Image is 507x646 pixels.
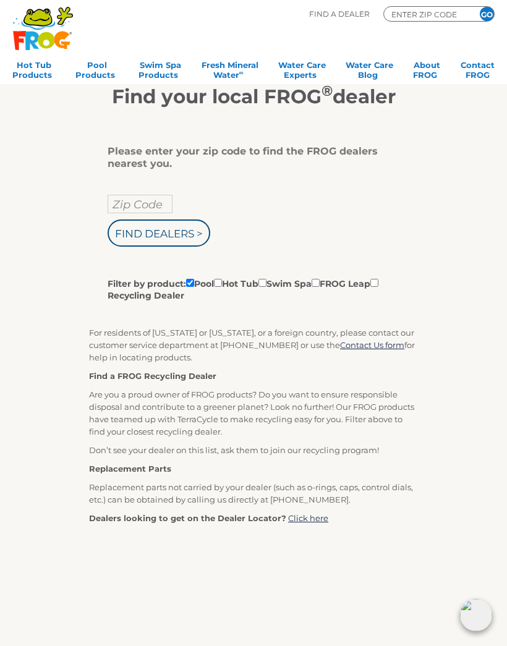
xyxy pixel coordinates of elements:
[89,513,286,523] strong: Dealers looking to get on the Dealer Locator?
[288,513,328,523] a: Click here
[89,388,418,438] p: Are you a proud owner of FROG products? Do you want to ensure responsible disposal and contribute...
[12,56,56,81] a: Hot TubProducts
[461,56,495,81] a: ContactFROG
[309,6,370,22] p: Find A Dealer
[214,279,222,287] input: Filter by product:PoolHot TubSwim SpaFROG LeapRecycling Dealer
[108,219,210,247] input: Find Dealers >
[346,56,393,81] a: Water CareBlog
[460,599,492,631] img: openIcon
[75,56,119,81] a: PoolProducts
[239,69,244,76] sup: ∞
[413,56,441,81] a: AboutFROG
[278,56,326,81] a: Water CareExperts
[340,340,404,350] a: Contact Us form
[138,56,182,81] a: Swim SpaProducts
[89,464,171,474] strong: Replacement Parts
[7,85,500,108] h2: Find your local FROG dealer
[89,444,418,456] p: Don’t see your dealer on this list, ask them to join our recycling program!
[202,56,258,81] a: Fresh MineralWater∞
[312,279,320,287] input: Filter by product:PoolHot TubSwim SpaFROG LeapRecycling Dealer
[89,371,216,381] strong: Find a FROG Recycling Dealer
[108,276,390,302] label: Filter by product: Pool Hot Tub Swim Spa FROG Leap Recycling Dealer
[89,326,418,363] p: For residents of [US_STATE] or [US_STATE], or a foreign country, please contact our customer serv...
[89,481,418,506] p: Replacement parts not carried by your dealer (such as o-rings, caps, control dials, etc.) can be ...
[186,279,194,287] input: Filter by product:PoolHot TubSwim SpaFROG LeapRecycling Dealer
[322,82,333,100] sup: ®
[390,9,464,20] input: Zip Code Form
[258,279,266,287] input: Filter by product:PoolHot TubSwim SpaFROG LeapRecycling Dealer
[480,7,494,21] input: GO
[108,145,390,170] div: Please enter your zip code to find the FROG dealers nearest you.
[370,279,378,287] input: Filter by product:PoolHot TubSwim SpaFROG LeapRecycling Dealer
